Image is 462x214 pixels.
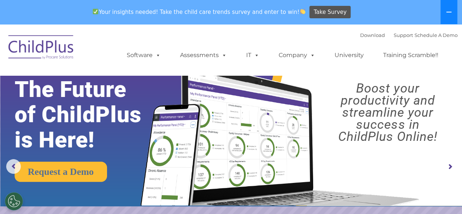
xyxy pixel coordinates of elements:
img: ChildPlus by Procare Solutions [5,30,78,67]
span: Last name [102,48,124,54]
button: Cookies Settings [5,192,23,210]
img: 👏 [300,9,305,14]
a: Software [119,48,168,63]
rs-layer: Boost your productivity and streamline your success in ChildPlus Online! [319,82,456,143]
a: Training Scramble!! [376,48,446,63]
a: Support [394,32,413,38]
a: Take Survey [309,6,351,19]
span: Your insights needed! Take the child care trends survey and enter to win! [90,5,309,19]
rs-layer: The Future of ChildPlus is Here! [15,77,162,153]
a: Schedule A Demo [415,32,458,38]
a: IT [239,48,267,63]
span: Take Survey [314,6,347,19]
img: ✅ [93,9,98,14]
span: Phone number [102,78,133,84]
a: Assessments [173,48,234,63]
a: University [327,48,371,63]
a: Request a Demo [15,162,107,182]
font: | [360,32,458,38]
a: Download [360,32,385,38]
a: Company [271,48,322,63]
